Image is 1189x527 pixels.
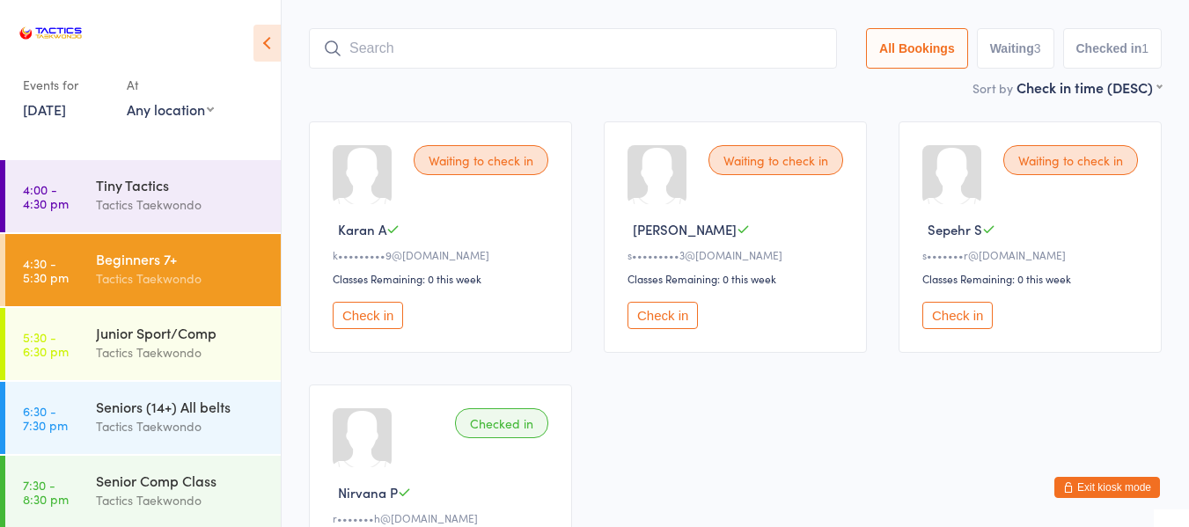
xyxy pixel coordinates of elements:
div: s•••••••••3@[DOMAIN_NAME] [628,247,848,262]
div: Seniors (14+) All belts [96,397,266,416]
span: Karan A [338,220,386,238]
time: 7:30 - 8:30 pm [23,478,69,506]
span: Nirvana P [338,483,398,501]
a: 6:30 -7:30 pmSeniors (14+) All beltsTactics Taekwondo [5,382,281,454]
div: Senior Comp Class [96,471,266,490]
span: Sepehr S [928,220,982,238]
time: 6:30 - 7:30 pm [23,404,68,432]
button: Exit kiosk mode [1054,477,1160,498]
button: Waiting3 [977,28,1054,69]
a: 4:30 -5:30 pmBeginners 7+Tactics Taekwondo [5,234,281,306]
div: Tactics Taekwondo [96,268,266,289]
time: 5:30 - 6:30 pm [23,330,69,358]
div: r•••••••h@[DOMAIN_NAME] [333,510,554,525]
input: Search [309,28,837,69]
span: [PERSON_NAME] [633,220,737,238]
a: 5:30 -6:30 pmJunior Sport/CompTactics Taekwondo [5,308,281,380]
div: s•••••••r@[DOMAIN_NAME] [922,247,1143,262]
button: Check in [333,302,403,329]
div: Classes Remaining: 0 this week [922,271,1143,286]
div: Waiting to check in [708,145,843,175]
div: Classes Remaining: 0 this week [628,271,848,286]
div: Tactics Taekwondo [96,342,266,362]
div: Classes Remaining: 0 this week [333,271,554,286]
div: Tactics Taekwondo [96,490,266,510]
div: Tiny Tactics [96,175,266,194]
button: Check in [922,302,993,329]
div: Any location [127,99,214,119]
div: 1 [1141,41,1149,55]
button: All Bookings [866,28,968,69]
label: Sort by [972,79,1013,97]
div: Waiting to check in [1003,145,1138,175]
div: Events for [23,70,109,99]
div: k•••••••••9@[DOMAIN_NAME] [333,247,554,262]
div: Tactics Taekwondo [96,194,266,215]
div: At [127,70,214,99]
div: Tactics Taekwondo [96,416,266,436]
button: Checked in1 [1063,28,1163,69]
div: Check in time (DESC) [1017,77,1162,97]
div: Waiting to check in [414,145,548,175]
time: 4:30 - 5:30 pm [23,256,69,284]
div: 3 [1034,41,1041,55]
a: 4:00 -4:30 pmTiny TacticsTactics Taekwondo [5,160,281,232]
img: Tactics Taekwondo [18,13,84,53]
div: Beginners 7+ [96,249,266,268]
div: Checked in [455,408,548,438]
button: Check in [628,302,698,329]
a: [DATE] [23,99,66,119]
time: 4:00 - 4:30 pm [23,182,69,210]
div: Junior Sport/Comp [96,323,266,342]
